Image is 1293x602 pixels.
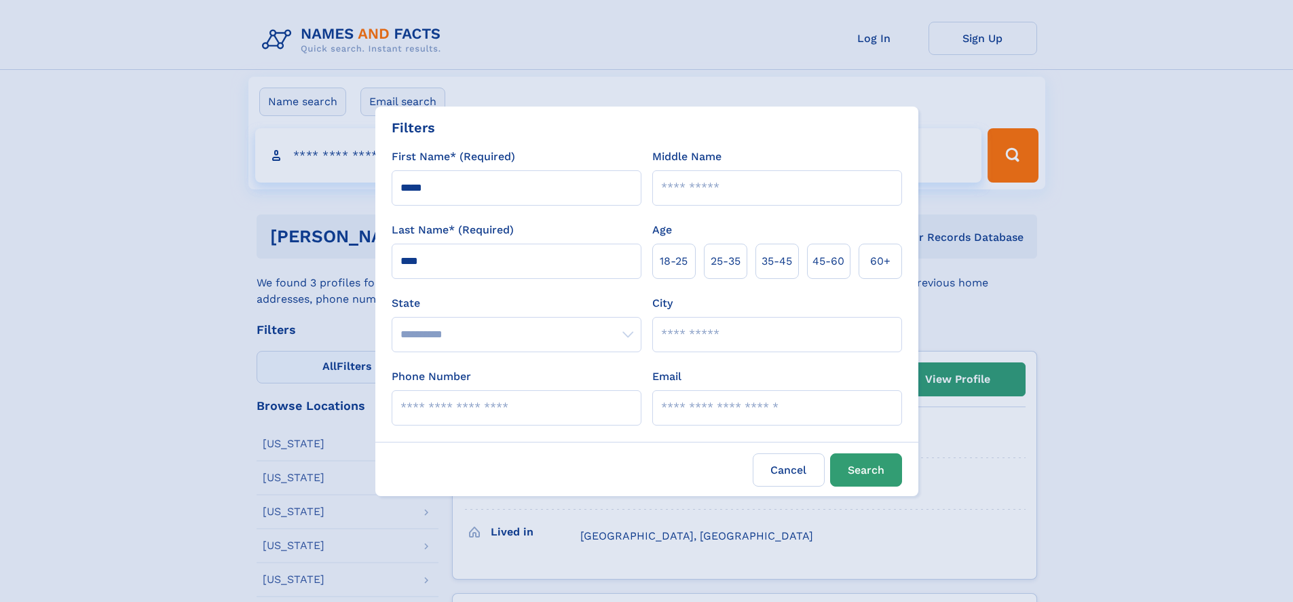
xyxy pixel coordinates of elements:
[762,253,792,269] span: 35‑45
[392,369,471,385] label: Phone Number
[812,253,844,269] span: 45‑60
[652,222,672,238] label: Age
[711,253,741,269] span: 25‑35
[830,453,902,487] button: Search
[753,453,825,487] label: Cancel
[660,253,688,269] span: 18‑25
[652,369,681,385] label: Email
[392,295,641,312] label: State
[392,149,515,165] label: First Name* (Required)
[392,222,514,238] label: Last Name* (Required)
[652,149,722,165] label: Middle Name
[870,253,891,269] span: 60+
[652,295,673,312] label: City
[392,117,435,138] div: Filters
